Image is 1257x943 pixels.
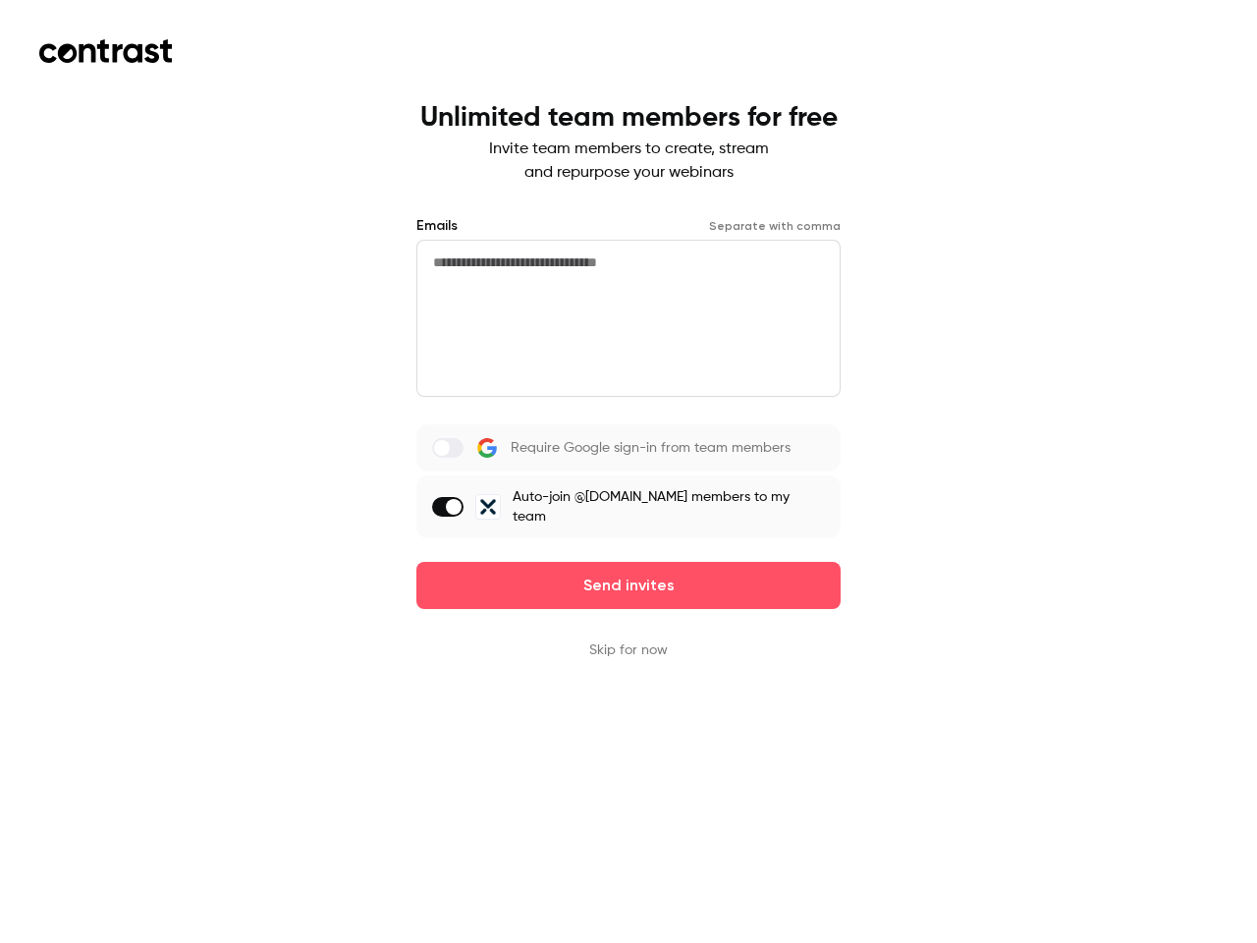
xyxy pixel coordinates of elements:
[709,218,841,234] p: Separate with comma
[420,138,838,185] p: Invite team members to create, stream and repurpose your webinars
[476,495,500,519] img: Integritynext
[420,102,838,134] h1: Unlimited team members for free
[416,475,841,538] label: Auto-join @[DOMAIN_NAME] members to my team
[416,424,841,471] label: Require Google sign-in from team members
[416,216,458,236] label: Emails
[416,562,841,609] button: Send invites
[589,640,668,660] button: Skip for now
